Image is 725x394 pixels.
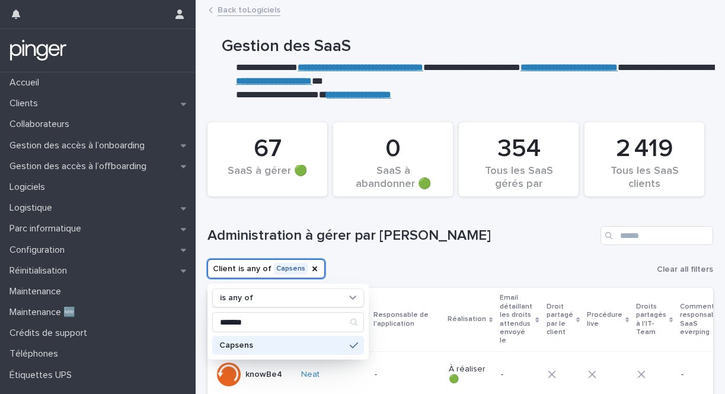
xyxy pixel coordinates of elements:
[222,37,715,57] h1: Gestion des SaaS
[207,259,325,278] button: Client
[5,77,49,88] p: Accueil
[479,165,558,190] div: Tous les SaaS gérés par [PERSON_NAME]
[5,202,62,214] p: Logistique
[5,182,55,193] p: Logiciels
[448,313,486,326] p: Réalisation
[218,2,280,16] a: Back toLogiciels
[547,300,573,339] p: Droit partagé par le client
[5,119,79,130] p: Collaborateurs
[479,134,558,164] div: 354
[228,134,307,164] div: 67
[5,348,68,360] p: Téléphones
[207,227,596,244] h1: Administration à gérer par [PERSON_NAME]
[5,244,74,256] p: Configuration
[657,265,713,274] span: Clear all filters
[587,309,622,331] p: Procédure live
[500,291,532,347] p: Email détaillant les droits attendus envoyé le
[605,165,684,190] div: Tous les SaaS clients
[449,364,491,385] p: À réaliser 🟢
[605,134,684,164] div: 2 419
[245,370,282,380] p: knowBe4
[652,260,713,278] button: Clear all filters
[5,265,76,277] p: Réinitialisation
[5,161,156,172] p: Gestion des accès à l’offboarding
[228,165,307,190] div: SaaS à gérer 🟢
[353,165,433,190] div: SaaS à abandonner 🟢
[301,370,320,380] a: Neat
[375,370,439,380] p: -
[213,313,363,332] input: Search
[212,312,364,332] div: Search
[601,226,713,245] input: Search
[636,300,666,339] p: Droits partagés à l'IT-Team
[220,293,253,303] p: is any of
[373,309,440,331] p: Responsable de l'application
[5,98,47,109] p: Clients
[5,328,97,339] p: Crédits de support
[5,223,91,234] p: Parc informatique
[5,370,81,381] p: Étiquettes UPS
[5,140,154,151] p: Gestion des accès à l’onboarding
[501,370,538,380] p: -
[9,39,67,62] img: mTgBEunGTSyRkCgitkcU
[5,286,71,297] p: Maintenance
[219,341,345,349] p: Capsens
[353,134,433,164] div: 0
[5,307,85,318] p: Maintenance 🆕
